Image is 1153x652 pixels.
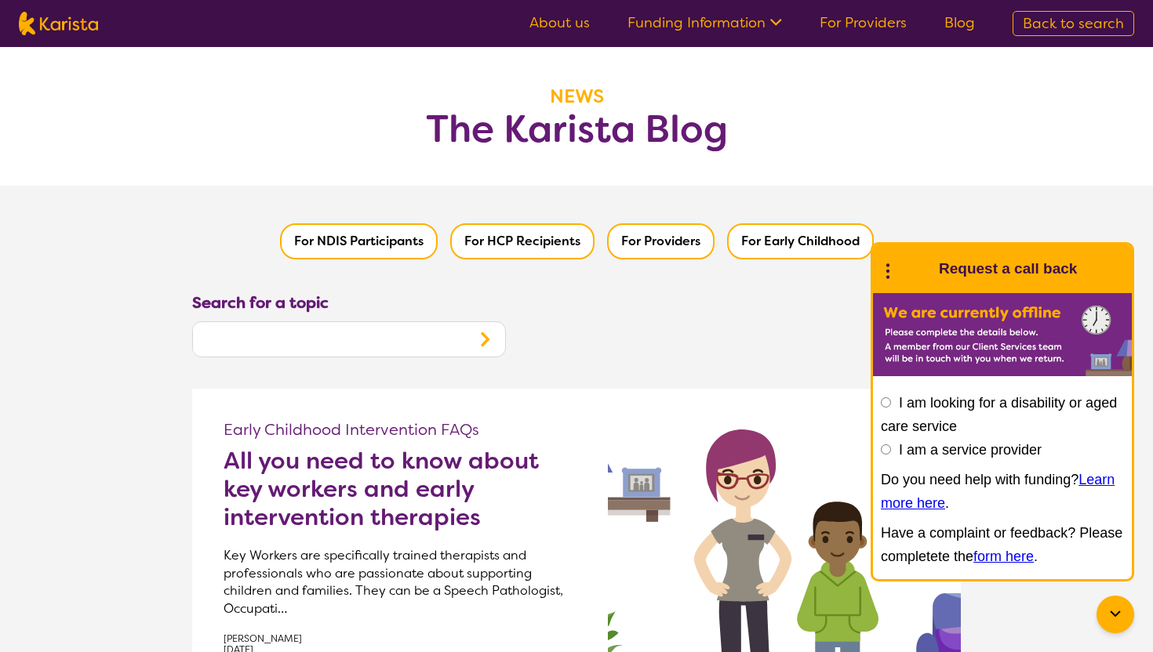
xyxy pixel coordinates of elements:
[224,447,576,531] a: All you need to know about key workers and early intervention therapies
[1013,11,1134,36] a: Back to search
[820,13,907,32] a: For Providers
[873,293,1132,376] img: Karista offline chat form to request call back
[224,420,576,439] p: Early Childhood Intervention FAQs
[881,468,1124,515] p: Do you need help with funding? .
[19,12,98,35] img: Karista logo
[280,223,438,259] button: Filter by NDIS Participants
[464,322,505,357] button: Search
[192,291,329,314] label: Search for a topic
[224,547,576,618] p: Key Workers are specifically trained therapists and professionals who are passionate about suppor...
[899,442,1042,458] label: I am a service provider
[727,223,874,259] button: Filter by Early Childhood
[627,13,782,32] a: Funding Information
[939,257,1077,281] h1: Request a call back
[607,223,715,259] button: Filter by Providers
[898,253,929,284] img: Karista
[881,395,1117,434] label: I am looking for a disability or aged care service
[529,13,590,32] a: About us
[944,13,975,32] a: Blog
[881,521,1124,568] p: Have a complaint or feedback? Please completete the .
[1023,14,1124,33] span: Back to search
[973,549,1034,564] a: form here
[450,223,595,259] button: Filter by HCP Recipients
